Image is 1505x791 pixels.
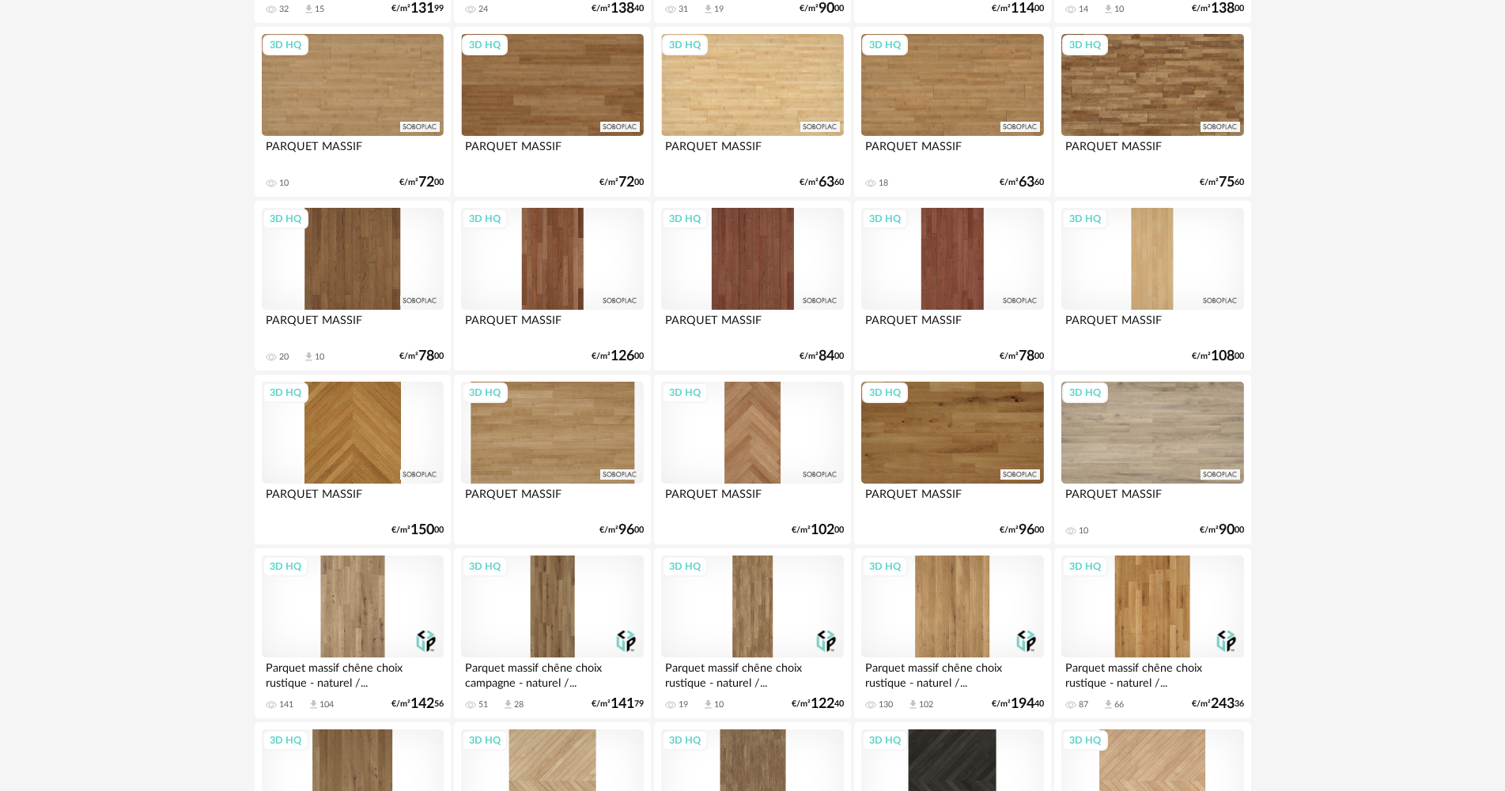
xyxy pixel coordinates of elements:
[1019,177,1034,188] span: 63
[679,699,688,710] div: 19
[654,375,850,545] a: 3D HQ PARQUET MASSIF €/m²10200
[1019,351,1034,362] span: 78
[1192,351,1244,362] div: €/m² 00
[618,525,634,536] span: 96
[1219,177,1235,188] span: 75
[262,484,444,515] div: PARQUET MASSIF
[462,730,508,751] div: 3D HQ
[702,3,714,15] span: Download icon
[861,484,1043,515] div: PARQUET MASSIF
[592,3,644,14] div: €/m² 40
[1054,548,1250,719] a: 3D HQ Parquet massif chêne choix rustique - naturel /... 87 Download icon 66 €/m²24336
[1011,3,1034,14] span: 114
[611,351,634,362] span: 126
[592,699,644,710] div: €/m² 79
[662,382,708,403] div: 3D HQ
[1219,525,1235,536] span: 90
[1211,3,1235,14] span: 138
[263,556,308,577] div: 3D HQ
[462,382,508,403] div: 3D HQ
[262,136,444,168] div: PARQUET MASSIF
[618,177,634,188] span: 72
[1062,556,1108,577] div: 3D HQ
[702,699,714,710] span: Download icon
[514,699,524,710] div: 28
[391,699,444,710] div: €/m² 56
[1200,525,1244,536] div: €/m² 00
[714,4,724,15] div: 19
[279,178,289,189] div: 10
[662,209,708,229] div: 3D HQ
[279,699,293,710] div: 141
[1211,351,1235,362] span: 108
[461,484,643,515] div: PARQUET MASSIF
[800,351,844,362] div: €/m² 00
[611,3,634,14] span: 138
[854,27,1050,198] a: 3D HQ PARQUET MASSIF 18 €/m²6360
[819,3,834,14] span: 90
[800,3,844,14] div: €/m² 00
[1061,136,1243,168] div: PARQUET MASSIF
[320,699,334,710] div: 104
[462,556,508,577] div: 3D HQ
[1054,375,1250,545] a: 3D HQ PARQUET MASSIF 10 €/m²9000
[410,525,434,536] span: 150
[862,209,908,229] div: 3D HQ
[661,310,843,341] div: PARQUET MASSIF
[862,556,908,577] div: 3D HQ
[907,699,919,710] span: Download icon
[461,657,643,689] div: Parquet massif chêne choix campagne - naturel /...
[502,699,514,710] span: Download icon
[662,556,708,577] div: 3D HQ
[1000,525,1044,536] div: €/m² 00
[861,310,1043,341] div: PARQUET MASSIF
[599,177,644,188] div: €/m² 00
[792,525,844,536] div: €/m² 00
[679,4,688,15] div: 31
[399,177,444,188] div: €/m² 00
[1000,177,1044,188] div: €/m² 60
[811,525,834,536] span: 102
[263,35,308,55] div: 3D HQ
[462,35,508,55] div: 3D HQ
[819,351,834,362] span: 84
[879,178,888,189] div: 18
[279,4,289,15] div: 32
[1200,177,1244,188] div: €/m² 60
[461,310,643,341] div: PARQUET MASSIF
[454,548,650,719] a: 3D HQ Parquet massif chêne choix campagne - naturel /... 51 Download icon 28 €/m²14179
[1114,699,1124,710] div: 66
[308,699,320,710] span: Download icon
[255,375,451,545] a: 3D HQ PARQUET MASSIF €/m²15000
[854,201,1050,371] a: 3D HQ PARQUET MASSIF €/m²7800
[255,27,451,198] a: 3D HQ PARQUET MASSIF 10 €/m²7200
[315,352,324,363] div: 10
[811,699,834,710] span: 122
[315,4,324,15] div: 15
[819,177,834,188] span: 63
[854,548,1050,719] a: 3D HQ Parquet massif chêne choix rustique - naturel /... 130 Download icon 102 €/m²19440
[303,3,315,15] span: Download icon
[418,177,434,188] span: 72
[992,3,1044,14] div: €/m² 00
[410,3,434,14] span: 131
[792,699,844,710] div: €/m² 40
[661,484,843,515] div: PARQUET MASSIF
[1011,699,1034,710] span: 194
[661,657,843,689] div: Parquet massif chêne choix rustique - naturel /...
[410,699,434,710] span: 142
[255,201,451,371] a: 3D HQ PARQUET MASSIF 20 Download icon 10 €/m²7800
[1054,27,1250,198] a: 3D HQ PARQUET MASSIF €/m²7560
[1062,730,1108,751] div: 3D HQ
[662,35,708,55] div: 3D HQ
[854,375,1050,545] a: 3D HQ PARQUET MASSIF €/m²9600
[599,525,644,536] div: €/m² 00
[262,310,444,341] div: PARQUET MASSIF
[1000,351,1044,362] div: €/m² 00
[1054,201,1250,371] a: 3D HQ PARQUET MASSIF €/m²10800
[279,352,289,363] div: 20
[662,730,708,751] div: 3D HQ
[1062,382,1108,403] div: 3D HQ
[862,382,908,403] div: 3D HQ
[1102,699,1114,710] span: Download icon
